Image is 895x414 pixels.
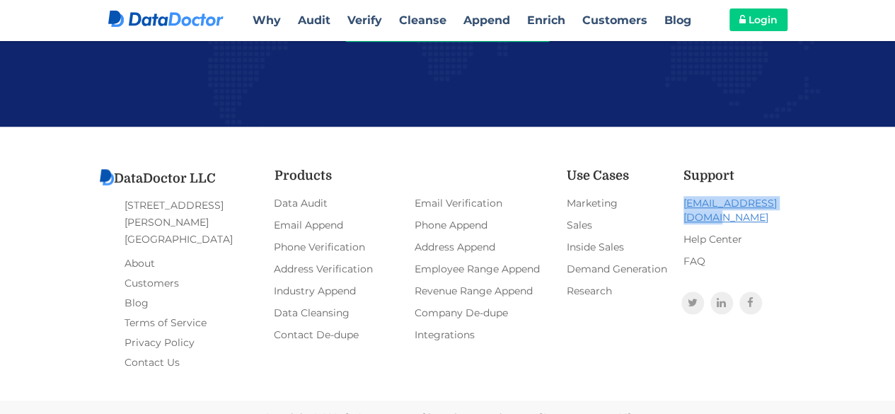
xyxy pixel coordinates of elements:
[125,197,273,248] address: [STREET_ADDRESS][PERSON_NAME] [GEOGRAPHIC_DATA]
[413,238,554,256] a: Address Append
[272,216,413,234] a: Email Append
[125,293,149,313] a: Blog
[125,253,155,273] a: About
[681,252,798,270] a: FAQ
[567,169,671,183] h3: Use Cases
[272,194,413,212] a: Data Audit
[253,13,281,27] span: Why
[413,194,554,212] a: Email Verification
[565,216,671,234] a: Sales
[463,13,510,27] span: Append
[565,282,671,300] a: Research
[664,13,691,27] span: Blog
[413,216,554,234] a: Phone Append
[272,304,413,322] a: Data Cleansing
[413,304,554,322] a: Company De-dupe
[527,13,565,27] span: Enrich
[413,260,554,278] a: Employee Range Append
[272,238,413,256] a: Phone Verification
[100,169,273,186] h3: DataDoctor LLC
[565,194,671,212] a: Marketing
[399,13,446,27] span: Cleanse
[125,273,179,293] a: Customers
[272,260,413,278] a: Address Verification
[125,352,180,372] a: Contact Us
[681,194,798,226] a: [EMAIL_ADDRESS][DOMAIN_NAME]
[565,238,671,256] a: Inside Sales
[681,230,798,248] a: Help Center
[272,282,413,300] a: Industry Append
[413,282,554,300] a: Revenue Range Append
[729,8,787,31] a: Login
[272,326,413,344] a: Contact De-dupe
[413,326,554,344] a: Integrations
[125,313,207,333] a: Terms of Service
[100,169,114,185] img: logo
[582,13,647,27] span: Customers
[683,169,798,183] h3: Support
[275,169,554,183] h3: Products
[298,13,330,27] span: Audit
[347,13,382,27] span: Verify
[125,333,195,352] a: Privacy Policy
[565,260,671,278] a: Demand Generation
